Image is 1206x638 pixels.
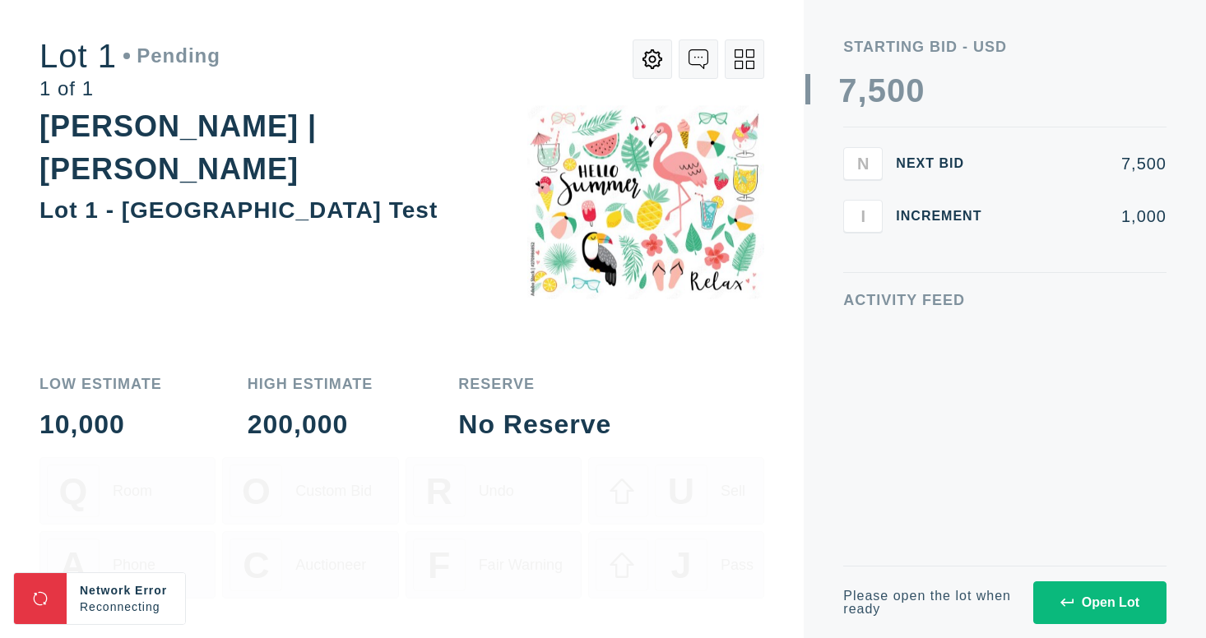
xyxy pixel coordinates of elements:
[123,46,220,66] div: Pending
[843,39,1167,54] div: Starting Bid - USD
[887,74,906,107] div: 0
[861,206,866,225] span: I
[838,74,857,107] div: 7
[39,197,438,223] div: Lot 1 - [GEOGRAPHIC_DATA] Test
[39,411,162,437] div: 10,000
[39,79,220,99] div: 1 of 1
[857,154,869,173] span: N
[458,411,611,437] div: No Reserve
[248,377,373,391] div: High Estimate
[248,411,373,437] div: 200,000
[858,74,868,403] div: ,
[843,200,883,233] button: I
[1033,581,1167,624] button: Open Lot
[843,293,1167,307] div: Activity Feed
[1008,155,1167,172] div: 7,500
[39,109,317,186] div: [PERSON_NAME] | [PERSON_NAME]
[1008,208,1167,224] div: 1,000
[39,39,220,72] div: Lot 1
[906,74,925,107] div: 0
[80,582,172,599] div: Network Error
[843,147,883,180] button: N
[896,157,995,170] div: Next Bid
[868,74,887,107] div: 5
[1060,595,1139,610] div: Open Lot
[458,377,611,391] div: Reserve
[843,589,1013,616] div: Please open the lot when ready
[39,377,162,391] div: Low Estimate
[896,210,995,223] div: Increment
[80,599,172,615] div: Reconnecting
